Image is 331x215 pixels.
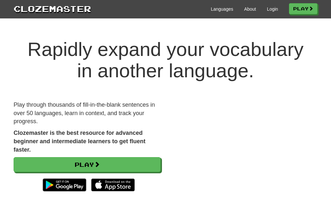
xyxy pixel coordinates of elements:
[91,178,135,191] img: Download_on_the_App_Store_Badge_US-UK_135x40-25178aeef6eb6b83b96f5f2d004eda3bffbb37122de64afbaef7...
[289,3,317,14] a: Play
[14,101,161,126] p: Play through thousands of fill-in-the-blank sentences in over 50 languages, learn in context, and...
[267,6,278,12] a: Login
[14,3,91,15] a: Clozemaster
[14,130,145,153] strong: Clozemaster is the best resource for advanced beginner and intermediate learners to get fluent fa...
[14,157,161,172] a: Play
[244,6,256,12] a: About
[211,6,233,12] a: Languages
[39,175,90,195] img: Get it on Google Play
